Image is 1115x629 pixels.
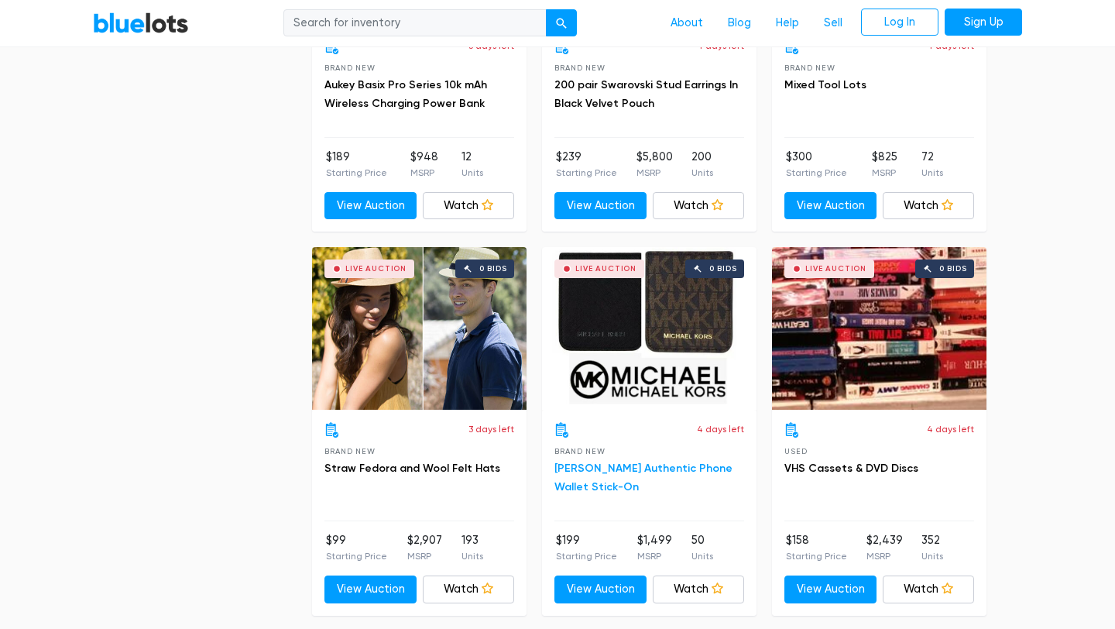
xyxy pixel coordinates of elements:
li: $2,439 [866,532,903,563]
a: View Auction [784,192,877,220]
a: Watch [423,576,515,603]
p: Starting Price [556,166,617,180]
a: 200 pair Swarovski Stud Earrings In Black Velvet Pouch [554,78,738,110]
p: 4 days left [697,422,744,436]
p: Starting Price [786,166,847,180]
li: $158 [786,532,847,563]
div: 0 bids [709,265,737,273]
a: [PERSON_NAME] Authentic Phone Wallet Stick-On [554,462,732,493]
a: View Auction [324,576,417,603]
li: $1,499 [637,532,672,563]
a: About [658,9,715,38]
p: Units [921,166,943,180]
p: MSRP [637,549,672,563]
li: $99 [326,532,387,563]
a: Aukey Basix Pro Series 10k mAh Wireless Charging Power Bank [324,78,487,110]
a: Watch [653,576,745,603]
input: Search for inventory [283,9,547,37]
p: MSRP [407,549,442,563]
p: Starting Price [326,549,387,563]
p: Starting Price [326,166,387,180]
li: 12 [461,149,483,180]
p: Units [691,166,713,180]
p: 3 days left [468,422,514,436]
a: Watch [883,192,975,220]
a: Watch [883,576,975,603]
p: MSRP [410,166,438,180]
div: Live Auction [575,265,636,273]
p: MSRP [636,166,673,180]
a: Log In [861,9,938,36]
div: Live Auction [345,265,407,273]
a: Watch [653,192,745,220]
p: MSRP [872,166,897,180]
li: $5,800 [636,149,673,180]
p: Units [461,166,483,180]
div: 0 bids [939,265,967,273]
a: View Auction [324,192,417,220]
p: MSRP [866,549,903,563]
a: View Auction [554,192,647,220]
li: $189 [326,149,387,180]
a: Sell [811,9,855,38]
a: Live Auction 0 bids [772,247,986,410]
li: $2,907 [407,532,442,563]
li: 200 [691,149,713,180]
span: Brand New [784,64,835,72]
a: Live Auction 0 bids [312,247,527,410]
p: Units [691,549,713,563]
li: 352 [921,532,943,563]
a: Watch [423,192,515,220]
span: Brand New [554,447,605,455]
a: Straw Fedora and Wool Felt Hats [324,462,500,475]
span: Brand New [554,64,605,72]
li: $300 [786,149,847,180]
li: $239 [556,149,617,180]
a: View Auction [784,576,877,603]
li: $948 [410,149,438,180]
a: Blog [715,9,763,38]
span: Brand New [324,447,375,455]
p: Units [461,549,483,563]
li: 193 [461,532,483,563]
a: Help [763,9,811,38]
p: Units [921,549,943,563]
p: Starting Price [556,549,617,563]
span: Brand New [324,64,375,72]
a: Sign Up [945,9,1022,36]
li: 50 [691,532,713,563]
li: $199 [556,532,617,563]
div: 0 bids [479,265,507,273]
li: $825 [872,149,897,180]
a: Mixed Tool Lots [784,78,866,91]
div: Live Auction [805,265,866,273]
p: 4 days left [927,422,974,436]
a: View Auction [554,576,647,603]
a: VHS Cassets & DVD Discs [784,462,918,475]
li: 72 [921,149,943,180]
p: Starting Price [786,549,847,563]
a: Live Auction 0 bids [542,247,756,410]
a: BlueLots [93,12,189,34]
span: Used [784,447,807,455]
